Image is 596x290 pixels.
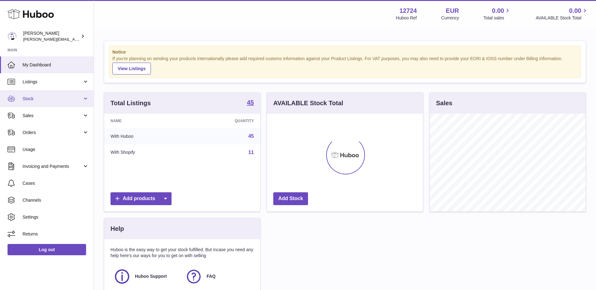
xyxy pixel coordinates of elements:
[536,7,588,21] a: 0.00 AVAILABLE Stock Total
[23,163,82,169] span: Invoicing and Payments
[110,99,151,107] h3: Total Listings
[112,63,151,75] a: View Listings
[273,192,308,205] a: Add Stock
[441,15,459,21] div: Currency
[23,96,82,102] span: Stock
[8,32,17,41] img: sebastian@ffern.co
[104,114,188,128] th: Name
[23,62,89,68] span: My Dashboard
[247,99,254,106] strong: 45
[23,197,89,203] span: Channels
[446,7,459,15] strong: EUR
[104,128,188,144] td: With Huboo
[23,37,126,42] span: [PERSON_NAME][EMAIL_ADDRESS][DOMAIN_NAME]
[110,247,254,259] p: Huboo is the easy way to get your stock fulfilled. But incase you need any help here's our ways f...
[23,214,89,220] span: Settings
[114,268,179,285] a: Huboo Support
[536,15,588,21] span: AVAILABLE Stock Total
[23,180,89,186] span: Cases
[436,99,452,107] h3: Sales
[396,15,417,21] div: Huboo Ref
[135,273,167,279] span: Huboo Support
[23,147,89,153] span: Usage
[492,7,504,15] span: 0.00
[188,114,260,128] th: Quantity
[110,192,172,205] a: Add products
[112,56,578,75] div: If you're planning on sending your products internationally please add required customs informati...
[23,113,82,119] span: Sales
[399,7,417,15] strong: 12724
[23,30,80,42] div: [PERSON_NAME]
[8,244,86,255] a: Log out
[110,225,124,233] h3: Help
[23,79,82,85] span: Listings
[248,150,254,155] a: 11
[483,15,511,21] span: Total sales
[112,49,578,55] strong: Notice
[185,268,251,285] a: FAQ
[569,7,581,15] span: 0.00
[273,99,343,107] h3: AVAILABLE Stock Total
[247,99,254,107] a: 45
[23,231,89,237] span: Returns
[104,144,188,161] td: With Shopify
[23,130,82,136] span: Orders
[207,273,216,279] span: FAQ
[483,7,511,21] a: 0.00 Total sales
[248,133,254,139] a: 45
